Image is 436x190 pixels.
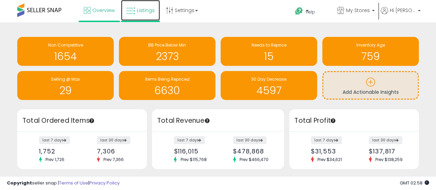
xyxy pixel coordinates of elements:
i: Get Help [295,7,303,16]
div: Tooltip anchor [89,118,95,124]
label: last 7 days [311,136,342,144]
span: Non Competitive [48,42,83,48]
span: My Stores [346,7,370,14]
span: Inventory Age [356,42,385,48]
h1: 1654 [21,51,110,62]
label: last 30 days [369,136,402,144]
h1: 759 [326,51,415,62]
span: Prev: 1,726 [42,157,68,162]
div: seller snap | | [7,180,120,187]
span: Prev: $115,768 [177,157,210,162]
span: Prev: $466,470 [236,157,272,162]
a: Selling @ Max 29 [17,71,114,100]
a: Non Competitive 1654 [17,37,114,66]
label: last 7 days [174,136,205,144]
span: 30 Day Decrease [251,76,286,82]
span: Overview [92,7,115,14]
a: 30 Day Decrease 4597 [221,71,317,100]
span: Prev: 7,366 [100,157,127,162]
h3: Total Revenue [157,116,279,126]
span: Prev: $34,621 [314,157,345,162]
div: $137,817 [369,148,407,155]
a: Needs to Reprice 15 [221,37,317,66]
h1: 6630 [122,85,212,96]
h3: Total Profit [294,116,414,126]
span: Listings [137,7,155,14]
a: Items Being Repriced 6630 [119,71,215,100]
span: BB Price Below Min [148,42,186,48]
div: $478,868 [233,148,272,155]
label: last 30 days [233,136,266,144]
h1: 29 [21,85,110,96]
a: Add Actionable Insights [323,72,418,99]
span: Add Actionable Insights [343,89,399,96]
a: Terms of Use [59,180,88,186]
div: Tooltip anchor [204,118,210,124]
div: 1,752 [39,148,77,155]
span: Help [306,9,315,15]
a: Inventory Age 759 [322,37,419,66]
strong: Copyright [7,180,32,186]
span: Prev: $138,259 [372,157,406,162]
h1: 4597 [224,85,314,96]
a: BB Price Below Min 2373 [119,37,215,66]
a: Hi [PERSON_NAME] [381,7,420,22]
h1: 2373 [122,51,212,62]
h1: 15 [224,51,314,62]
span: Needs to Reprice [252,42,286,48]
a: Privacy Policy [89,180,120,186]
label: last 30 days [97,136,130,144]
div: 7,306 [97,148,135,155]
span: Items Being Repriced [145,76,190,82]
span: 2025-08-11 02:58 GMT [400,180,429,186]
div: $116,015 [174,148,213,155]
div: Tooltip anchor [330,118,336,124]
span: Hi [PERSON_NAME] [390,7,416,14]
div: $31,553 [311,148,349,155]
label: last 7 days [39,136,70,144]
a: Help [290,2,331,22]
span: Selling @ Max [51,76,80,82]
h3: Total Ordered Items [22,116,142,126]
